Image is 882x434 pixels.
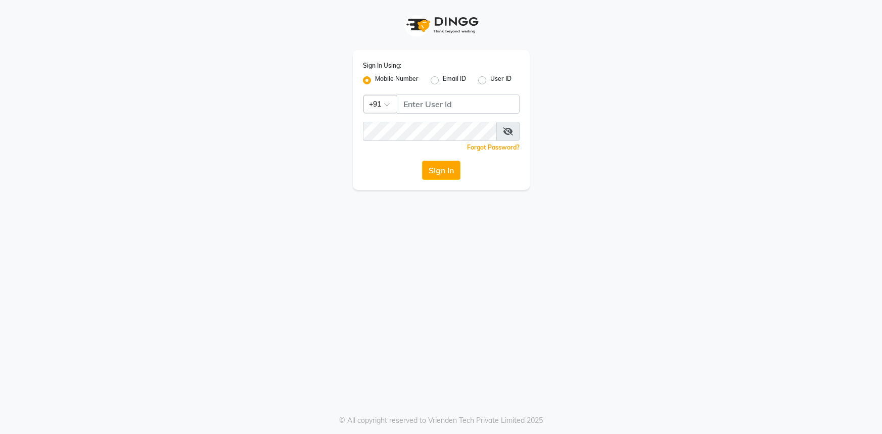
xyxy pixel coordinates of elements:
[490,74,512,86] label: User ID
[363,61,401,70] label: Sign In Using:
[375,74,419,86] label: Mobile Number
[467,143,520,151] a: Forgot Password?
[422,161,460,180] button: Sign In
[363,122,497,141] input: Username
[443,74,466,86] label: Email ID
[401,10,482,40] img: logo1.svg
[397,94,520,114] input: Username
